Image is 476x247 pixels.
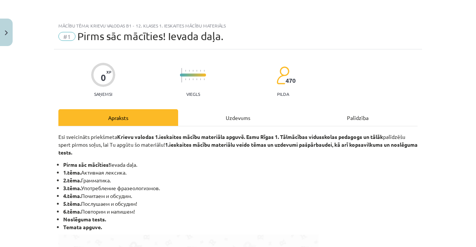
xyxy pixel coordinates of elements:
span: 470 [286,77,296,84]
img: icon-long-line-d9ea69661e0d244f92f715978eff75569469978d946b2353a9bb055b3ed8787d.svg [181,68,182,82]
img: icon-short-line-57e1e144782c952c97e751825c79c345078a6d821885a25fce030b3d8c18986b.svg [196,70,197,72]
div: Mācību tēma: Krievu valodas b1 - 12. klases 1. ieskaites mācību materiāls [58,23,418,28]
img: icon-short-line-57e1e144782c952c97e751825c79c345078a6d821885a25fce030b3d8c18986b.svg [185,70,186,72]
li: Почитаем и обсудим. [63,192,418,200]
img: icon-short-line-57e1e144782c952c97e751825c79c345078a6d821885a25fce030b3d8c18986b.svg [200,78,201,80]
div: 0 [101,72,106,83]
b: 2.tēma. [63,177,81,183]
b: 1.tēma. [63,169,81,176]
p: pilda [277,91,289,97]
strong: Krievu valodas 1.ieskaites mācību materiāla apguvē. Esmu Rīgas 1. Tālmācības vidusskolas pedagogs... [117,133,383,140]
img: icon-short-line-57e1e144782c952c97e751825c79c345078a6d821885a25fce030b3d8c18986b.svg [200,70,201,72]
span: Pirms sāc mācīties! Ievada daļa. [77,30,223,42]
li: Грамматика. [63,176,418,184]
img: icon-close-lesson-0947bae3869378f0d4975bcd49f059093ad1ed9edebbc8119c70593378902aed.svg [5,30,8,35]
div: Uzdevums [178,109,298,126]
p: Esi sveicināts priekšmeta palīdzēšu spert pirmos soļus, lai Tu apgūtu šo materiālu! [58,133,418,156]
span: XP [106,70,111,74]
b: Temata apguve. [63,224,102,230]
span: #1 [58,32,75,41]
img: icon-short-line-57e1e144782c952c97e751825c79c345078a6d821885a25fce030b3d8c18986b.svg [196,78,197,80]
p: Viegls [186,91,200,97]
p: Saņemsi [91,91,115,97]
img: icon-short-line-57e1e144782c952c97e751825c79c345078a6d821885a25fce030b3d8c18986b.svg [189,70,190,72]
b: 3.tēma. [63,185,81,191]
b: Noslēguma tests. [63,216,106,222]
img: icon-short-line-57e1e144782c952c97e751825c79c345078a6d821885a25fce030b3d8c18986b.svg [189,78,190,80]
li: Послушаем и обсудим! [63,200,418,208]
b: 4.tēma. [63,192,81,199]
strong: 1.ieskaites mācību materiālu veido tēmas un uzdevumi pašpārbaudei, kā arī kopsavilkums un noslēgu... [58,141,418,156]
li: Ievada daļa. [63,161,418,169]
div: Apraksts [58,109,178,126]
b: 5.tēma. [63,200,81,207]
li: Употребление фразеологизмов. [63,184,418,192]
img: students-c634bb4e5e11cddfef0936a35e636f08e4e9abd3cc4e673bd6f9a4125e45ecb1.svg [276,66,289,85]
li: Активная лексика. [63,169,418,176]
b: Pirms sāc mācīties! [63,161,110,168]
li: Повторим и напишем! [63,208,418,215]
img: icon-short-line-57e1e144782c952c97e751825c79c345078a6d821885a25fce030b3d8c18986b.svg [185,78,186,80]
div: Palīdzība [298,109,418,126]
b: 6.tēma. [63,208,81,215]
